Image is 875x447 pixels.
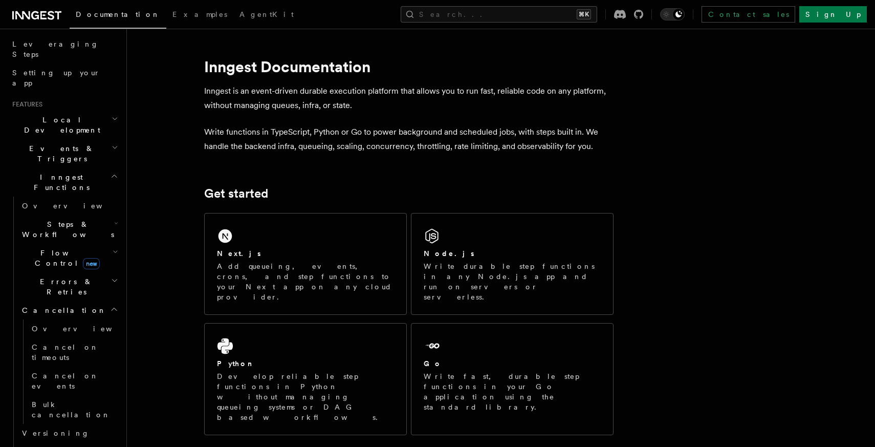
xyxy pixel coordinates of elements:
[28,338,120,367] a: Cancel on timeouts
[18,320,120,424] div: Cancellation
[18,197,120,215] a: Overview
[204,57,614,76] h1: Inngest Documentation
[12,40,99,58] span: Leveraging Steps
[702,6,795,23] a: Contact sales
[424,248,474,259] h2: Node.js
[799,6,867,23] a: Sign Up
[8,143,112,164] span: Events & Triggers
[70,3,166,29] a: Documentation
[12,69,100,87] span: Setting up your app
[8,172,111,193] span: Inngest Functions
[18,301,120,320] button: Cancellation
[8,111,120,139] button: Local Development
[22,429,90,437] span: Versioning
[204,125,614,154] p: Write functions in TypeScript, Python or Go to power background and scheduled jobs, with steps bu...
[8,168,120,197] button: Inngest Functions
[8,139,120,168] button: Events & Triggers
[83,258,100,269] span: new
[18,244,120,272] button: Flow Controlnew
[411,323,614,435] a: GoWrite fast, durable step functions in your Go application using the standard library.
[239,10,294,18] span: AgentKit
[204,213,407,315] a: Next.jsAdd queueing, events, crons, and step functions to your Next app on any cloud provider.
[18,219,114,240] span: Steps & Workflows
[22,202,127,210] span: Overview
[204,186,268,201] a: Get started
[28,320,120,338] a: Overview
[217,248,261,259] h2: Next.js
[217,261,394,302] p: Add queueing, events, crons, and step functions to your Next app on any cloud provider.
[32,400,111,419] span: Bulk cancellation
[8,63,120,92] a: Setting up your app
[8,100,42,109] span: Features
[424,358,442,369] h2: Go
[204,323,407,435] a: PythonDevelop reliable step functions in Python without managing queueing systems or DAG based wo...
[424,371,601,412] p: Write fast, durable step functions in your Go application using the standard library.
[18,276,111,297] span: Errors & Retries
[217,358,255,369] h2: Python
[577,9,591,19] kbd: ⌘K
[18,248,113,268] span: Flow Control
[8,115,112,135] span: Local Development
[28,395,120,424] a: Bulk cancellation
[166,3,233,28] a: Examples
[217,371,394,422] p: Develop reliable step functions in Python without managing queueing systems or DAG based workflows.
[32,325,137,333] span: Overview
[204,84,614,113] p: Inngest is an event-driven durable execution platform that allows you to run fast, reliable code ...
[18,272,120,301] button: Errors & Retries
[32,372,99,390] span: Cancel on events
[401,6,597,23] button: Search...⌘K
[76,10,160,18] span: Documentation
[28,367,120,395] a: Cancel on events
[660,8,685,20] button: Toggle dark mode
[411,213,614,315] a: Node.jsWrite durable step functions in any Node.js app and run on servers or serverless.
[18,424,120,442] a: Versioning
[18,215,120,244] button: Steps & Workflows
[8,35,120,63] a: Leveraging Steps
[172,10,227,18] span: Examples
[32,343,99,361] span: Cancel on timeouts
[18,305,106,315] span: Cancellation
[233,3,300,28] a: AgentKit
[424,261,601,302] p: Write durable step functions in any Node.js app and run on servers or serverless.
